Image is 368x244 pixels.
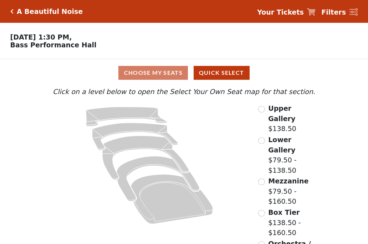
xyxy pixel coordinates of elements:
[194,66,250,80] button: Quick Select
[268,177,308,185] span: Mezzanine
[268,103,317,134] label: $138.50
[268,136,295,154] span: Lower Gallery
[257,7,316,17] a: Your Tickets
[10,9,14,14] a: Click here to go back to filters
[92,123,178,150] path: Lower Gallery - Seats Available: 25
[131,175,213,224] path: Orchestra / Parterre Circle - Seats Available: 21
[268,207,317,238] label: $138.50 - $160.50
[321,7,358,17] a: Filters
[268,135,317,175] label: $79.50 - $138.50
[268,208,300,216] span: Box Tier
[268,176,317,207] label: $79.50 - $160.50
[257,8,304,16] strong: Your Tickets
[51,87,317,97] p: Click on a level below to open the Select Your Own Seat map for that section.
[321,8,346,16] strong: Filters
[17,7,83,16] h5: A Beautiful Noise
[86,107,167,126] path: Upper Gallery - Seats Available: 263
[268,104,295,123] span: Upper Gallery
